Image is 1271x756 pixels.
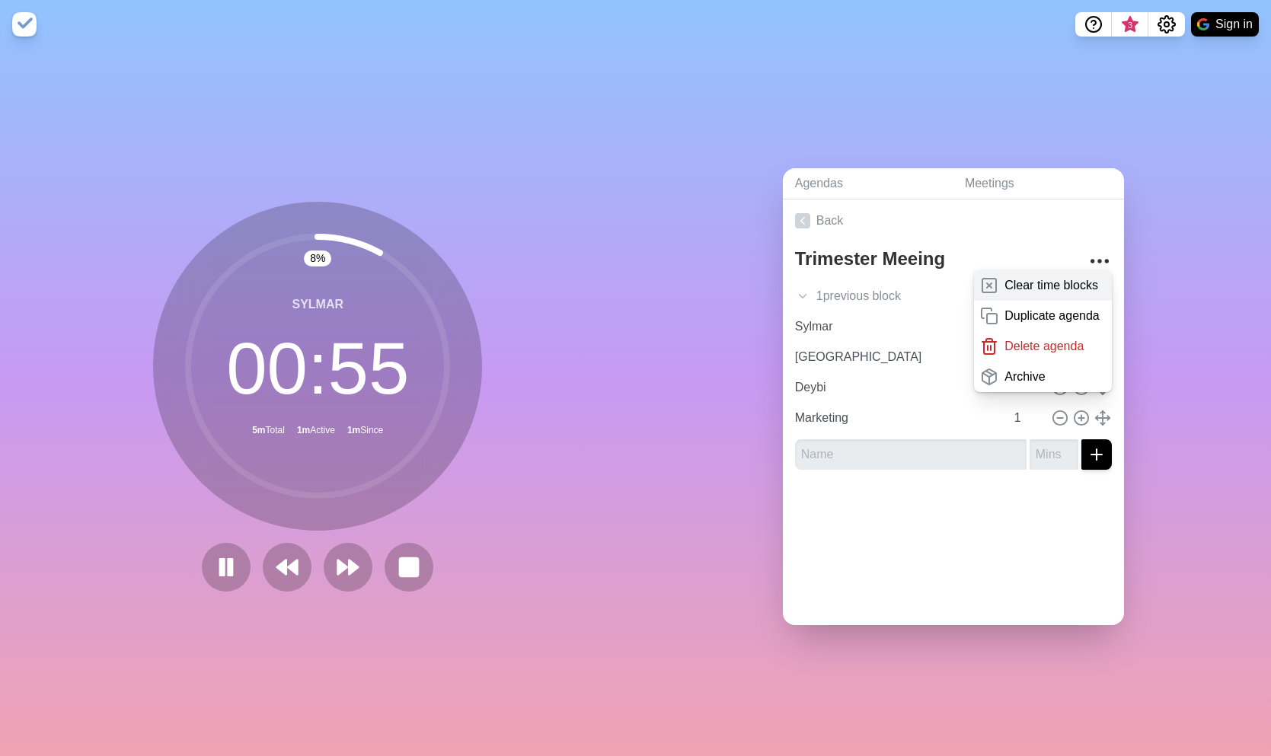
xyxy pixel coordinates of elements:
[1004,276,1098,295] p: Clear time blocks
[1075,12,1112,37] button: Help
[789,403,1005,433] input: Name
[789,342,1005,372] input: Name
[1008,403,1045,433] input: Mins
[1191,12,1259,37] button: Sign in
[1197,18,1209,30] img: google logo
[783,281,1124,311] div: 1 previous block
[783,168,953,199] a: Agendas
[1112,12,1148,37] button: What’s new
[1084,246,1115,276] button: More
[789,311,1005,342] input: Name
[1030,439,1078,470] input: Mins
[789,372,1005,403] input: Name
[1004,337,1084,356] p: Delete agenda
[1004,307,1100,325] p: Duplicate agenda
[1124,19,1136,31] span: 3
[795,439,1027,470] input: Name
[783,199,1124,242] a: Back
[953,168,1124,199] a: Meetings
[12,12,37,37] img: timeblocks logo
[1004,368,1045,386] p: Archive
[1148,12,1185,37] button: Settings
